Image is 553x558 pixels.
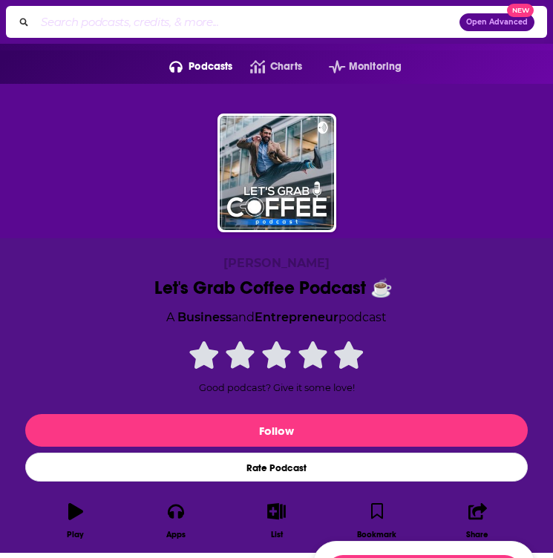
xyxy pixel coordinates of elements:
[270,56,302,77] span: Charts
[125,493,226,548] button: Apps
[151,55,233,79] button: open menu
[220,116,334,230] img: Let's Grab Coffee Podcast ☕
[25,493,125,548] button: Play
[232,310,255,324] span: and
[177,310,232,324] a: Business
[311,55,402,79] button: open menu
[189,56,232,77] span: Podcasts
[349,56,402,77] span: Monitoring
[428,493,528,548] button: Share
[327,493,427,548] button: Bookmark
[166,338,388,393] div: Good podcast? Give it some love!
[232,55,301,79] a: Charts
[166,530,186,539] div: Apps
[255,310,338,324] a: Entrepreneur
[357,530,396,539] div: Bookmark
[226,493,327,548] button: List
[271,530,283,539] div: List
[6,6,547,38] div: Search podcasts, credits, & more...
[67,530,84,539] div: Play
[466,530,488,539] div: Share
[35,10,459,34] input: Search podcasts, credits, & more...
[459,13,534,31] button: Open AdvancedNew
[25,414,528,447] button: Follow
[507,4,534,18] span: New
[166,308,387,327] div: A podcast
[466,19,528,26] span: Open Advanced
[25,453,528,482] div: Rate Podcast
[199,382,355,393] span: Good podcast? Give it some love!
[223,256,330,270] span: [PERSON_NAME]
